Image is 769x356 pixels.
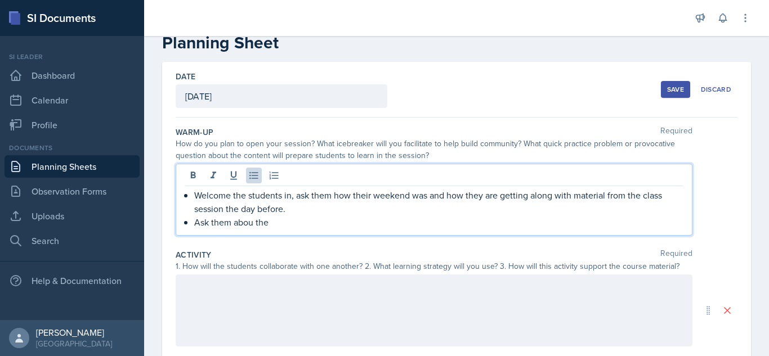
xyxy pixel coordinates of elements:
[36,338,112,349] div: [GEOGRAPHIC_DATA]
[5,114,140,136] a: Profile
[162,33,751,53] h2: Planning Sheet
[176,71,195,82] label: Date
[176,138,692,161] div: How do you plan to open your session? What icebreaker will you facilitate to help build community...
[5,155,140,178] a: Planning Sheets
[661,81,690,98] button: Save
[660,249,692,260] span: Required
[695,81,737,98] button: Discard
[36,327,112,338] div: [PERSON_NAME]
[660,127,692,138] span: Required
[5,180,140,202] a: Observation Forms
[176,260,692,272] div: 1. How will the students collaborate with one another? 2. What learning strategy will you use? 3....
[5,143,140,153] div: Documents
[5,229,140,252] a: Search
[194,188,683,215] p: Welcome the students in, ask them how their weekend was and how they are getting along with mater...
[667,85,684,94] div: Save
[5,205,140,227] a: Uploads
[176,249,212,260] label: Activity
[5,52,140,62] div: Si leader
[194,215,683,229] p: Ask them abou the
[5,64,140,87] a: Dashboard
[5,89,140,111] a: Calendar
[5,269,140,292] div: Help & Documentation
[701,85,731,94] div: Discard
[176,127,213,138] label: Warm-Up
